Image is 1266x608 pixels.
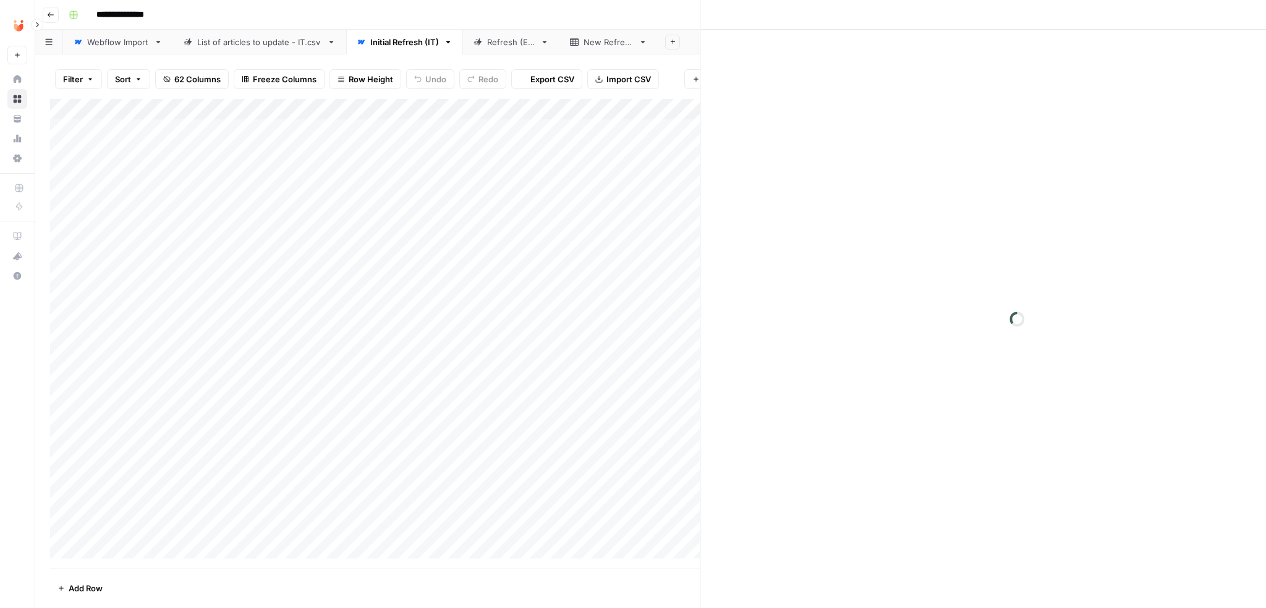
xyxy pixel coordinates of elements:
[174,73,221,85] span: 62 Columns
[7,129,27,148] a: Usage
[107,69,150,89] button: Sort
[7,246,27,266] button: What's new?
[606,73,651,85] span: Import CSV
[584,36,634,48] div: New Refresh
[7,89,27,109] a: Browse
[346,30,463,54] a: Initial Refresh (IT)
[587,69,659,89] button: Import CSV
[349,73,393,85] span: Row Height
[7,10,27,41] button: Workspace: Unobravo
[55,69,102,89] button: Filter
[559,30,658,54] a: New Refresh
[487,36,535,48] div: Refresh (ES)
[406,69,454,89] button: Undo
[63,73,83,85] span: Filter
[197,36,322,48] div: List of articles to update - IT.csv
[7,109,27,129] a: Your Data
[478,73,498,85] span: Redo
[530,73,574,85] span: Export CSV
[8,247,27,265] div: What's new?
[155,69,229,89] button: 62 Columns
[329,69,401,89] button: Row Height
[463,30,559,54] a: Refresh (ES)
[7,266,27,286] button: Help + Support
[7,69,27,89] a: Home
[69,582,103,594] span: Add Row
[511,69,582,89] button: Export CSV
[370,36,439,48] div: Initial Refresh (IT)
[7,226,27,246] a: AirOps Academy
[234,69,325,89] button: Freeze Columns
[87,36,149,48] div: Webflow Import
[425,73,446,85] span: Undo
[7,14,30,36] img: Unobravo Logo
[459,69,506,89] button: Redo
[50,578,110,598] button: Add Row
[115,73,131,85] span: Sort
[253,73,316,85] span: Freeze Columns
[63,30,173,54] a: Webflow Import
[7,148,27,168] a: Settings
[173,30,346,54] a: List of articles to update - IT.csv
